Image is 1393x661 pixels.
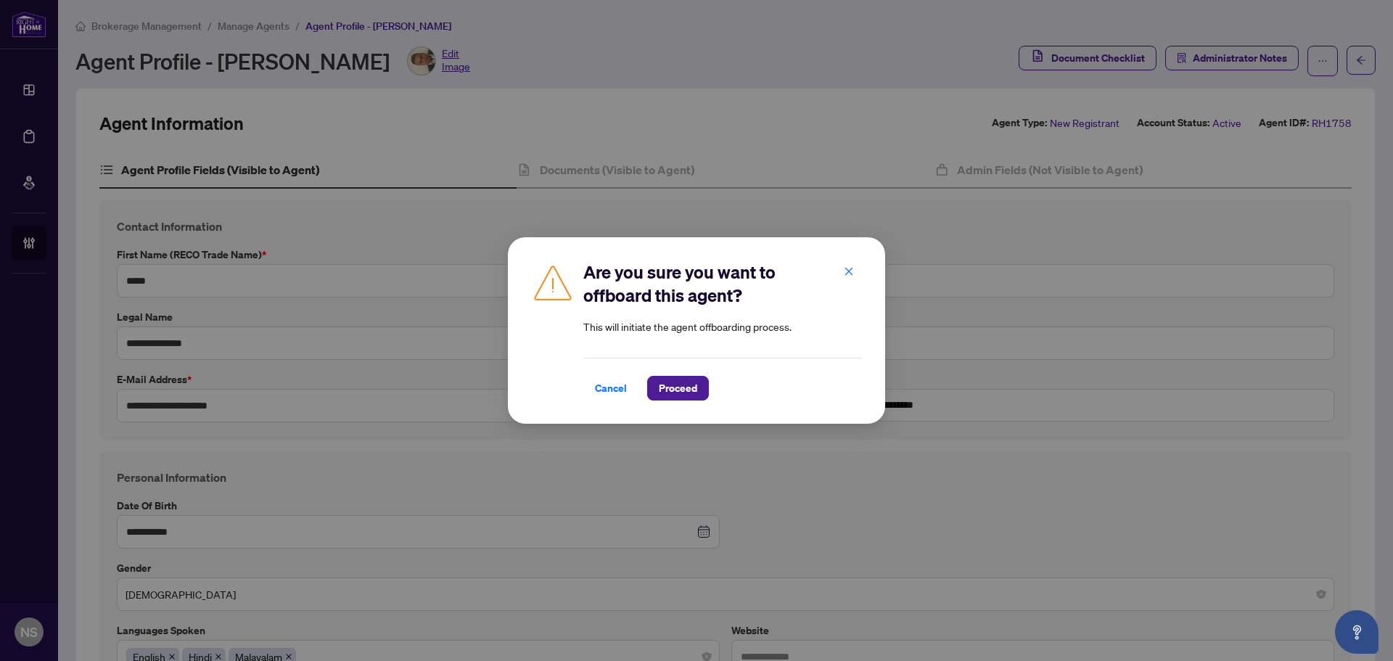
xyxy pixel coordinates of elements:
[844,266,854,276] span: close
[583,260,862,307] h2: Are you sure you want to offboard this agent?
[531,260,575,304] img: Caution Icon
[595,377,627,400] span: Cancel
[583,376,638,401] button: Cancel
[583,319,862,334] article: This will initiate the agent offboarding process.
[647,376,709,401] button: Proceed
[1335,610,1378,654] button: Open asap
[659,377,697,400] span: Proceed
